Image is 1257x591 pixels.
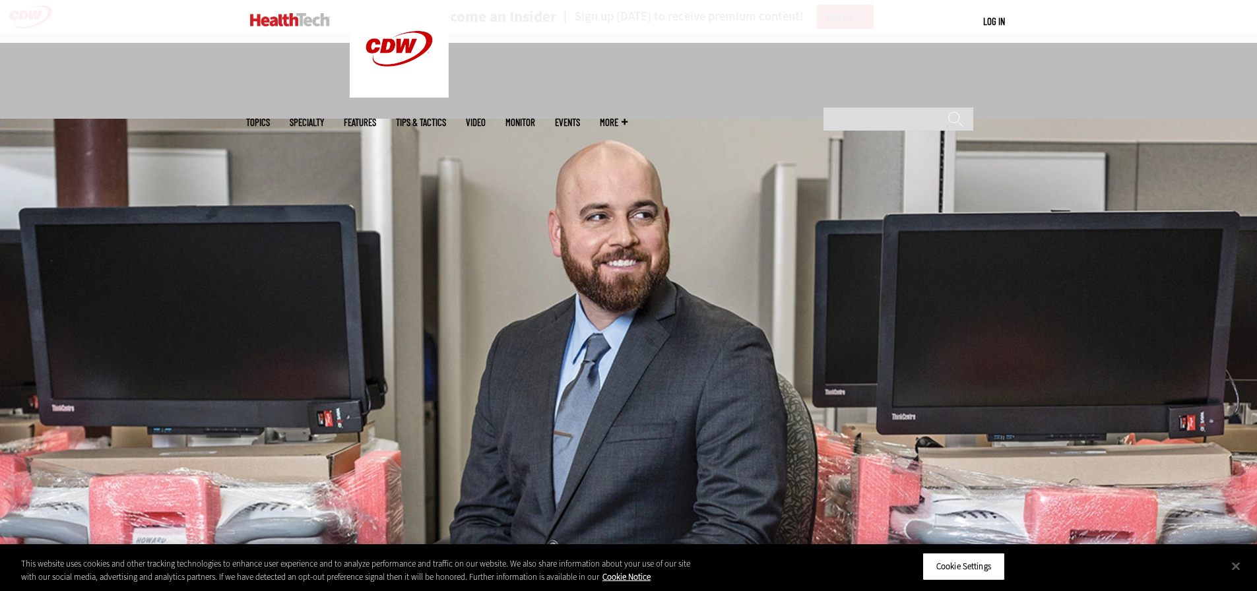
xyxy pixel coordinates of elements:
a: MonITor [505,117,535,127]
span: More [600,117,628,127]
button: Close [1221,551,1250,580]
button: Cookie Settings [922,553,1005,580]
span: Topics [246,117,270,127]
a: Log in [983,15,1005,27]
a: CDW [350,87,449,101]
div: User menu [983,15,1005,28]
span: Specialty [290,117,324,127]
a: Tips & Tactics [396,117,446,127]
a: More information about your privacy [602,571,651,582]
a: Video [466,117,486,127]
img: Home [250,13,330,26]
a: Features [344,117,376,127]
div: This website uses cookies and other tracking technologies to enhance user experience and to analy... [21,557,692,583]
a: Events [555,117,580,127]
